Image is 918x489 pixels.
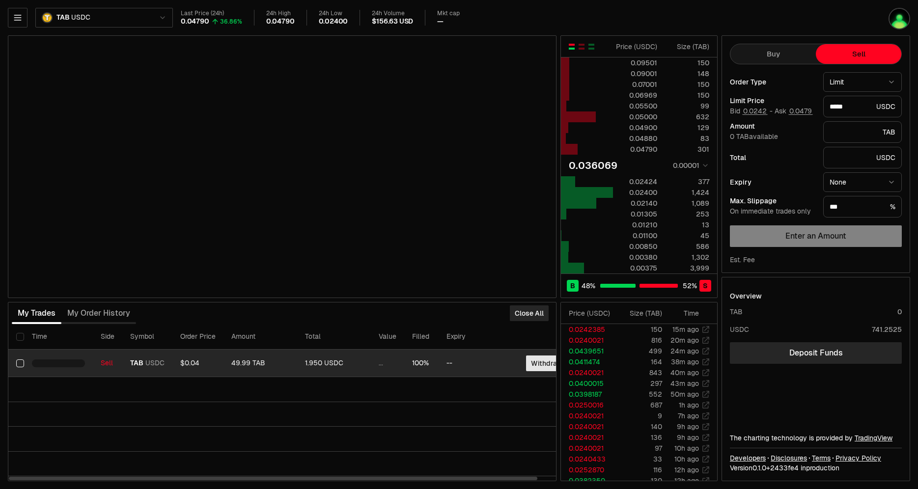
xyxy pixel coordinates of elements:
div: 0.00380 [613,252,657,262]
div: 24h Low [319,10,348,17]
th: Order Price [172,324,223,350]
div: 0.01210 [613,220,657,230]
div: 0.02424 [613,177,657,187]
div: 150 [666,58,709,68]
div: 0.00850 [613,242,657,251]
div: ... [379,359,396,368]
td: 499 [617,346,663,356]
div: 1,302 [666,252,709,262]
time: 10h ago [674,444,699,453]
div: 0.036069 [569,159,617,172]
a: Deposit Funds [730,342,902,364]
td: 687 [617,400,663,410]
td: 0.0240021 [561,335,617,346]
time: 50m ago [670,390,699,399]
div: USDC [823,147,902,168]
th: Side [93,324,122,350]
div: 253 [666,209,709,219]
button: Withdraw [526,355,568,371]
div: 0.04790 [266,17,295,26]
td: 0.0240021 [561,367,617,378]
div: 1,424 [666,188,709,197]
div: 1,089 [666,198,709,208]
td: 0.0240021 [561,432,617,443]
button: Sell [816,44,901,64]
td: 0.0240021 [561,443,617,454]
div: 0 [897,307,902,317]
div: USDC [730,325,749,334]
span: S [703,281,708,291]
div: USDC [823,96,902,117]
div: 0.00375 [613,263,657,273]
div: $156.63 USD [372,17,413,26]
button: My Trades [12,303,61,323]
a: Developers [730,453,766,463]
th: Time [24,324,93,350]
th: Total [297,324,371,350]
div: Time [670,308,699,318]
td: 0.0398187 [561,389,617,400]
div: 0.02140 [613,198,657,208]
td: 0.0242385 [561,324,617,335]
td: 0.0411474 [561,356,617,367]
a: Privacy Policy [835,453,881,463]
div: 0.06969 [613,90,657,100]
img: TAB.png [42,12,53,23]
div: 377 [666,177,709,187]
button: None [823,172,902,192]
button: Show Buy and Sell Orders [568,43,576,51]
span: TAB [56,13,69,22]
div: Last Price (24h) [181,10,242,17]
time: 9h ago [677,422,699,431]
div: 99 [666,101,709,111]
td: 97 [617,443,663,454]
span: Ask [775,107,813,116]
div: 0.05000 [613,112,657,122]
time: 12h ago [674,465,699,474]
td: -- [439,350,505,377]
div: Overview [730,291,762,301]
div: 586 [666,242,709,251]
time: 12h ago [674,476,699,485]
td: 116 [617,464,663,475]
div: % [823,196,902,217]
td: 0.0400015 [561,378,617,389]
img: utf8 [889,8,910,29]
div: Limit Price [730,97,815,104]
div: Order Type [730,79,815,85]
td: 0.0252870 [561,464,617,475]
div: 24h High [266,10,295,17]
td: 9 [617,410,663,421]
div: Expiry [730,179,815,186]
button: My Order History [61,303,136,323]
td: 140 [617,421,663,432]
a: TradingView [855,434,892,442]
div: Mkt cap [437,10,460,17]
div: 0.01305 [613,209,657,219]
span: 52 % [683,281,697,291]
time: 1h ago [679,401,699,409]
div: 0.04790 [613,144,657,154]
td: 0.0250016 [561,400,617,410]
div: 0.01100 [613,231,657,241]
div: 45 [666,231,709,241]
div: 24h Volume [372,10,413,17]
span: 0 TAB available [730,132,778,141]
time: 40m ago [670,368,699,377]
div: 0.02400 [319,17,348,26]
div: On immediate trades only [730,207,815,216]
div: — [437,17,444,26]
div: 49.99 TAB [231,359,289,368]
th: Symbol [122,324,172,350]
div: 0.04880 [613,134,657,143]
div: 0.09501 [613,58,657,68]
time: 15m ago [672,325,699,334]
div: Total [730,154,815,161]
div: 150 [666,90,709,100]
span: USDC [71,13,90,22]
div: 301 [666,144,709,154]
td: 130 [617,475,663,486]
button: Limit [823,72,902,92]
td: 816 [617,335,663,346]
div: Price ( USDC ) [569,308,616,318]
